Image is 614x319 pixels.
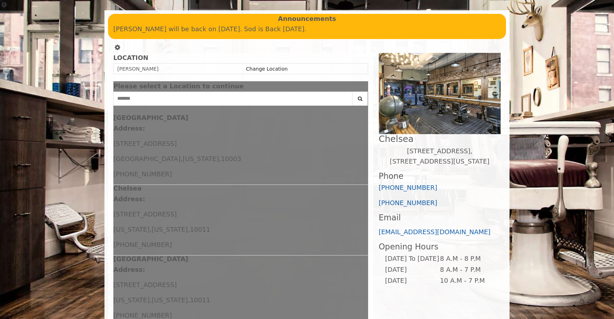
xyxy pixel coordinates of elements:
span: 10011 [190,296,210,304]
b: Announcements [278,14,336,24]
td: 8 A.M - 7 P.M [440,264,495,275]
span: [US_STATE] [113,226,150,233]
p: [PERSON_NAME] will be back on [DATE]. Sod is Back [DATE]. [113,24,501,34]
p: [STREET_ADDRESS],[STREET_ADDRESS][US_STATE] [379,146,501,167]
span: [PERSON_NAME] [117,66,158,72]
span: , [150,226,152,233]
h2: Chelsea [379,134,501,144]
span: , [150,296,152,304]
a: [PHONE_NUMBER] [379,184,437,191]
span: [STREET_ADDRESS] [113,281,177,288]
span: Please select a Location to continue [113,82,244,90]
td: [DATE] [385,275,440,286]
span: [US_STATE] [183,155,219,163]
h3: Email [379,213,501,222]
span: , [181,155,183,163]
i: Search button [356,96,364,101]
td: [DATE] [385,264,440,275]
span: [US_STATE] [113,296,150,304]
span: 10003 [221,155,241,163]
span: , [188,296,190,304]
td: 8 A.M - 8 P.M [440,253,495,264]
span: [US_STATE] [152,226,188,233]
b: Address: [113,195,145,203]
span: [PHONE_NUMBER] [113,170,172,178]
b: Address: [113,266,145,273]
td: [DATE] To [DATE] [385,253,440,264]
td: 10 A.M - 7 P.M [440,275,495,286]
button: close dialog [357,84,368,89]
b: LOCATION [113,54,148,61]
span: , [188,226,190,233]
span: [STREET_ADDRESS] [113,140,177,147]
input: Search Center [113,92,352,106]
b: [GEOGRAPHIC_DATA] [113,255,188,263]
b: Chelsea [113,185,141,192]
h3: Phone [379,172,501,181]
a: [EMAIL_ADDRESS][DOMAIN_NAME] [379,228,491,236]
span: [US_STATE] [152,296,188,304]
span: [PHONE_NUMBER] [113,312,172,319]
span: , [219,155,221,163]
div: Center Select [113,92,368,109]
span: [PHONE_NUMBER] [113,241,172,248]
b: [GEOGRAPHIC_DATA] [113,114,188,121]
b: Address: [113,125,145,132]
span: 10011 [190,226,210,233]
span: [GEOGRAPHIC_DATA] [113,155,181,163]
span: [STREET_ADDRESS] [113,210,177,218]
h3: Opening Hours [379,242,501,251]
a: [PHONE_NUMBER] [379,199,437,207]
a: Change Location [246,66,287,72]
